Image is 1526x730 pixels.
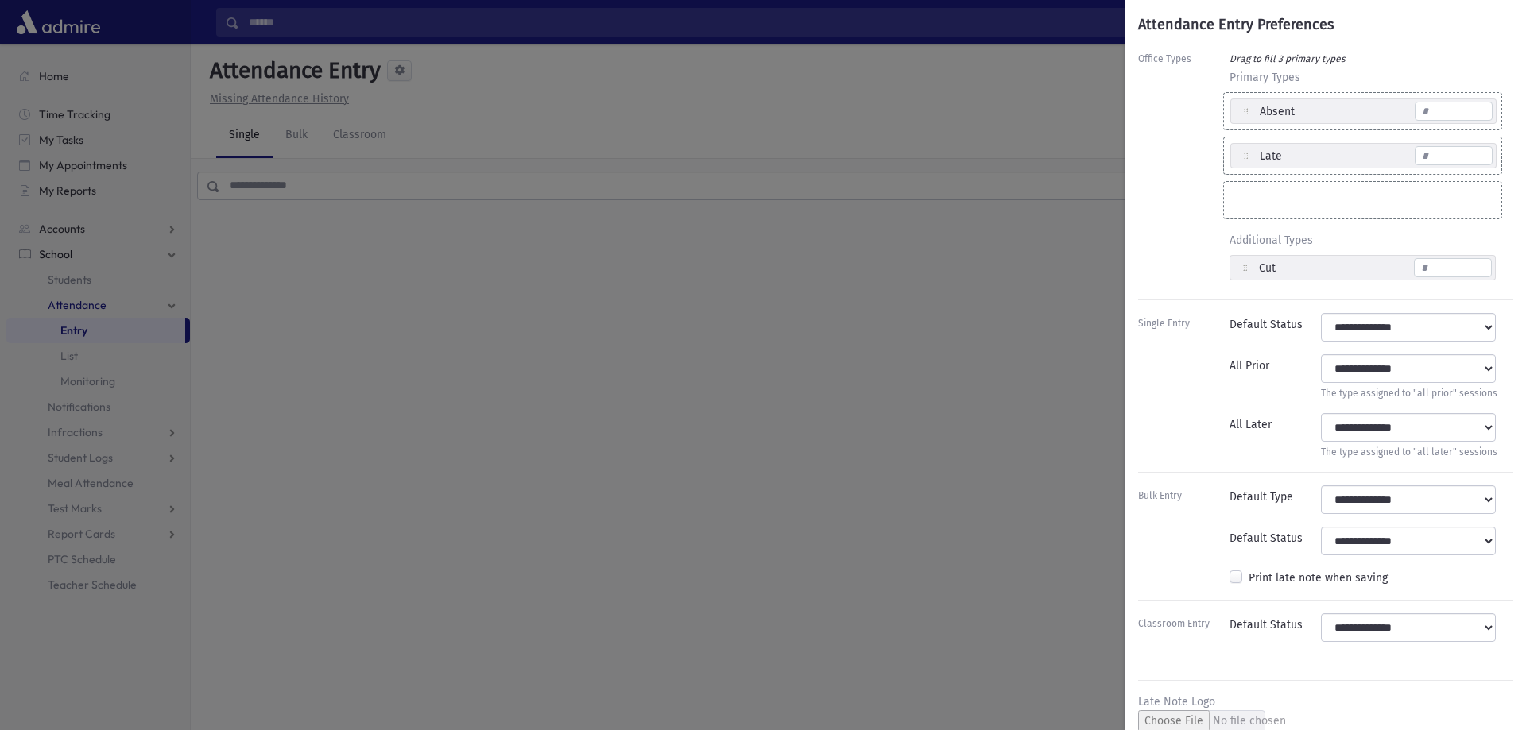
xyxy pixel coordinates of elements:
[1230,313,1321,342] div: Default Status
[1138,48,1223,287] div: Office Types
[1259,260,1276,276] div: Cut
[1138,613,1230,642] div: Classroom Entry
[1138,313,1230,342] div: Single Entry
[1138,693,1513,710] div: Late Note Logo
[1223,66,1502,92] div: Primary Types
[1223,48,1502,66] div: Drag to fill 3 primary types
[1230,527,1321,555] div: Default Status
[1230,413,1321,459] div: All Later
[1260,103,1295,120] div: Absent
[1138,14,1513,36] div: Attendance Entry Preferences
[1230,613,1321,642] div: Default Status
[1223,229,1502,249] span: Additional Types
[1138,485,1230,514] div: Bulk Entry
[1230,485,1321,514] div: Default Type
[1249,570,1388,586] label: Print late note when saving
[1260,148,1282,164] div: Late
[1230,354,1321,400] div: All Prior
[1321,383,1497,400] div: The type assigned to "all prior" sessions
[1321,442,1497,459] div: The type assigned to "all later" sessions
